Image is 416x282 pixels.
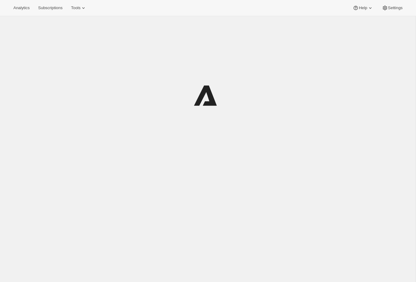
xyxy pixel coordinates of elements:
[34,4,66,12] button: Subscriptions
[10,4,33,12] button: Analytics
[349,4,377,12] button: Help
[359,5,367,10] span: Help
[38,5,62,10] span: Subscriptions
[67,4,90,12] button: Tools
[71,5,80,10] span: Tools
[13,5,30,10] span: Analytics
[378,4,406,12] button: Settings
[388,5,403,10] span: Settings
